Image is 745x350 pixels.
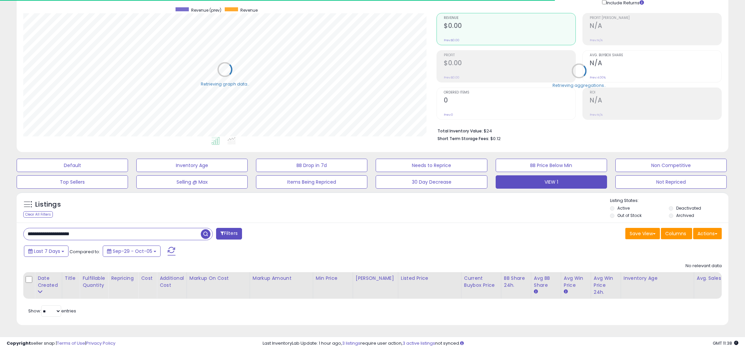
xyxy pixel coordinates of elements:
button: 30 Day Decrease [376,175,487,189]
a: Terms of Use [57,340,85,346]
div: seller snap | | [7,340,115,347]
div: Repricing [111,275,135,282]
small: Avg BB Share. [534,289,538,295]
label: Out of Stock [617,213,642,218]
button: Needs to Reprice [376,159,487,172]
div: Title [65,275,77,282]
div: Avg Win Price [564,275,588,289]
a: 3 active listings [403,340,435,346]
button: Save View [625,228,660,239]
button: Inventory Age [136,159,248,172]
div: Min Price [316,275,350,282]
div: BB Share 24h. [504,275,528,289]
p: Listing States: [610,198,728,204]
div: Cost [141,275,154,282]
div: Inventory Age [624,275,691,282]
div: Last InventoryLab Update: 1 hour ago, require user action, not synced. [263,340,738,347]
div: Markup on Cost [189,275,247,282]
strong: Copyright [7,340,31,346]
a: 3 listings [342,340,360,346]
button: Columns [661,228,692,239]
label: Active [617,205,630,211]
div: Fulfillable Quantity [82,275,105,289]
div: Avg Win Price 24h. [594,275,618,296]
div: [PERSON_NAME] [356,275,395,282]
button: BB Drop in 7d [256,159,367,172]
button: Default [17,159,128,172]
button: BB Price Below Min [496,159,607,172]
div: Clear All Filters [23,211,53,218]
label: Archived [676,213,694,218]
div: Current Buybox Price [464,275,498,289]
span: Last 7 Days [34,248,60,255]
div: Retrieving aggregations.. [553,82,606,88]
span: Columns [665,230,686,237]
span: Show: entries [28,308,76,314]
div: Listed Price [401,275,458,282]
div: Avg BB Share [534,275,558,289]
button: Not Repriced [615,175,727,189]
div: Retrieving graph data.. [201,81,249,87]
button: Selling @ Max [136,175,248,189]
div: Date Created [38,275,59,289]
button: Sep-29 - Oct-05 [103,246,161,257]
th: The percentage added to the cost of goods (COGS) that forms the calculator for Min & Max prices. [186,272,250,299]
label: Deactivated [676,205,701,211]
div: Additional Cost [160,275,184,289]
a: Privacy Policy [86,340,115,346]
small: Avg Win Price. [564,289,568,295]
button: Non Competitive [615,159,727,172]
h5: Listings [35,200,61,209]
div: No relevant data [685,263,722,269]
button: Actions [693,228,722,239]
button: VIEW 1 [496,175,607,189]
button: Last 7 Days [24,246,68,257]
button: Filters [216,228,242,240]
button: Items Being Repriced [256,175,367,189]
span: 2025-10-14 11:38 GMT [713,340,738,346]
button: Top Sellers [17,175,128,189]
span: Sep-29 - Oct-05 [113,248,152,255]
div: Markup Amount [253,275,310,282]
span: Compared to: [69,249,100,255]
